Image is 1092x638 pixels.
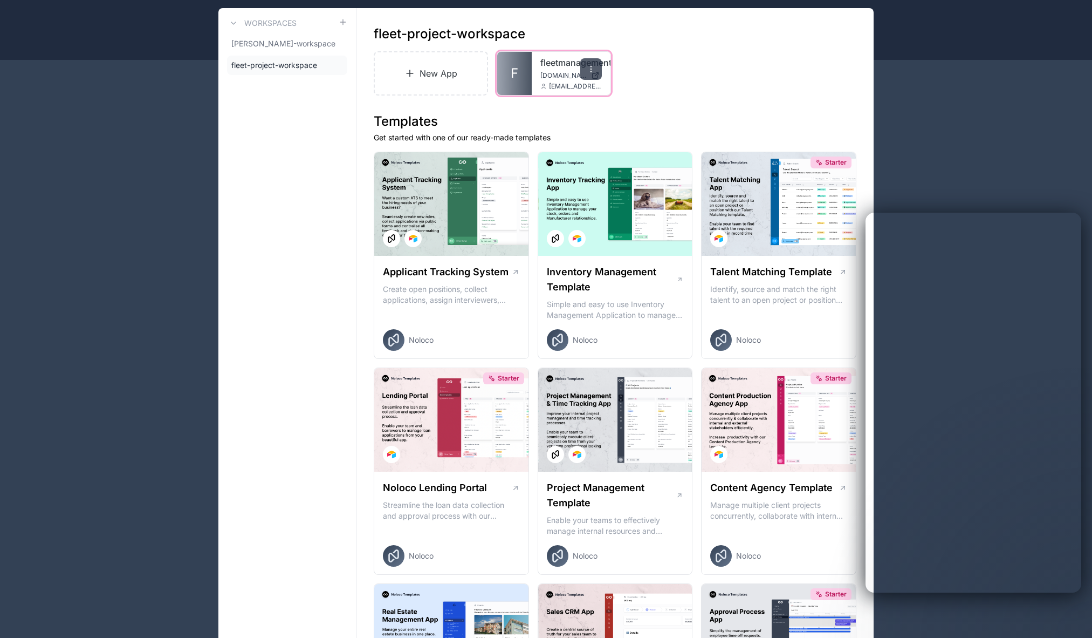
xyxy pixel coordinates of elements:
[540,71,602,80] a: [DOMAIN_NAME]
[511,65,518,82] span: F
[573,234,581,243] img: Airtable Logo
[540,56,602,69] a: fleetmanagementapp
[547,480,676,511] h1: Project Management Template
[1055,601,1081,627] iframe: Intercom live chat
[825,374,847,383] span: Starter
[374,113,856,130] h1: Templates
[736,551,761,561] span: Noloco
[387,450,396,459] img: Airtable Logo
[227,34,347,53] a: [PERSON_NAME]-workspace
[573,450,581,459] img: Airtable Logo
[573,335,597,345] span: Noloco
[244,18,297,29] h3: Workspaces
[383,500,520,521] p: Streamline the loan data collection and approval process with our Lending Portal template.
[547,299,684,321] p: Simple and easy to use Inventory Management Application to manage your stock, orders and Manufact...
[549,82,602,91] span: [EMAIL_ADDRESS][DOMAIN_NAME]
[715,234,723,243] img: Airtable Logo
[825,158,847,167] span: Starter
[498,374,519,383] span: Starter
[227,17,297,30] a: Workspaces
[736,335,761,345] span: Noloco
[374,25,525,43] h1: fleet-project-workspace
[383,480,487,496] h1: Noloco Lending Portal
[715,450,723,459] img: Airtable Logo
[383,264,509,280] h1: Applicant Tracking System
[710,284,847,306] p: Identify, source and match the right talent to an open project or position with our Talent Matchi...
[547,515,684,537] p: Enable your teams to effectively manage internal resources and execute client projects on time.
[540,71,587,80] span: [DOMAIN_NAME]
[231,38,335,49] span: [PERSON_NAME]-workspace
[409,234,417,243] img: Airtable Logo
[497,52,532,95] a: F
[374,51,488,96] a: New App
[547,264,676,295] h1: Inventory Management Template
[710,264,832,280] h1: Talent Matching Template
[866,213,1081,593] iframe: Intercom live chat
[383,284,520,306] p: Create open positions, collect applications, assign interviewers, centralise candidate feedback a...
[573,551,597,561] span: Noloco
[825,590,847,599] span: Starter
[710,500,847,521] p: Manage multiple client projects concurrently, collaborate with internal and external stakeholders...
[710,480,833,496] h1: Content Agency Template
[231,60,317,71] span: fleet-project-workspace
[374,132,856,143] p: Get started with one of our ready-made templates
[409,335,434,345] span: Noloco
[227,56,347,75] a: fleet-project-workspace
[409,551,434,561] span: Noloco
